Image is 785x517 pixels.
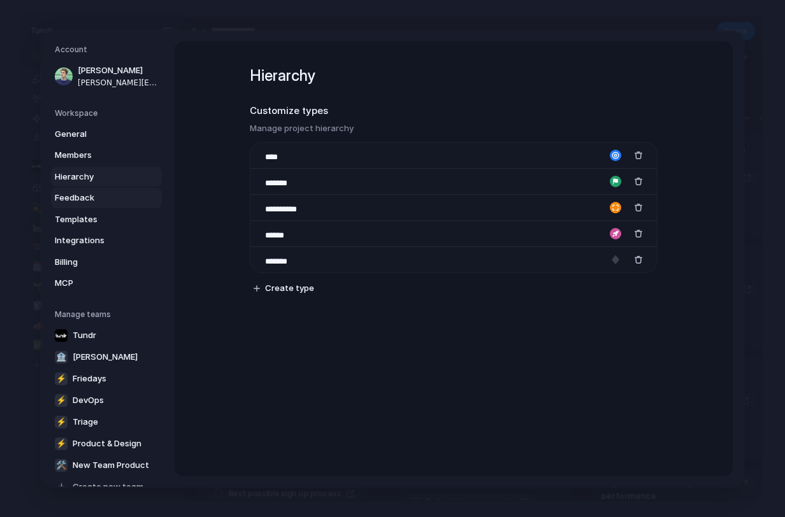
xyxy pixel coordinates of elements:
[55,277,136,290] span: MCP
[55,437,68,450] div: ⚡
[73,480,143,493] span: Create new team
[250,104,658,118] h2: Customize types
[78,76,159,88] span: [PERSON_NAME][EMAIL_ADDRESS][DOMAIN_NAME]
[55,213,136,225] span: Templates
[51,411,162,432] a: ⚡Triage
[51,390,162,410] a: ⚡DevOps
[51,209,162,229] a: Templates
[73,393,104,406] span: DevOps
[73,350,138,363] span: [PERSON_NAME]
[55,107,162,118] h5: Workspace
[51,476,162,497] a: Create new team
[51,433,162,453] a: ⚡Product & Design
[55,458,68,471] div: 🛠️
[51,368,162,388] a: ⚡Friedays
[55,234,136,247] span: Integrations
[55,127,136,140] span: General
[51,346,162,367] a: 🏦[PERSON_NAME]
[51,145,162,166] a: Members
[248,280,319,297] button: Create type
[55,415,68,428] div: ⚡
[51,273,162,294] a: MCP
[55,149,136,162] span: Members
[55,308,162,320] h5: Manage teams
[51,230,162,251] a: Integrations
[73,372,106,385] span: Friedays
[73,458,149,471] span: New Team Product
[55,255,136,268] span: Billing
[73,329,96,341] span: Tundr
[51,325,162,345] a: Tundr
[51,188,162,208] a: Feedback
[265,282,314,295] span: Create type
[55,170,136,183] span: Hierarchy
[55,192,136,204] span: Feedback
[51,60,162,92] a: [PERSON_NAME][PERSON_NAME][EMAIL_ADDRESS][DOMAIN_NAME]
[55,350,68,363] div: 🏦
[51,455,162,475] a: 🛠️New Team Product
[51,166,162,187] a: Hierarchy
[51,251,162,272] a: Billing
[55,44,162,55] h5: Account
[55,372,68,385] div: ⚡
[250,122,658,134] h3: Manage project hierarchy
[51,124,162,144] a: General
[250,64,658,87] h1: Hierarchy
[73,437,141,450] span: Product & Design
[78,64,159,77] span: [PERSON_NAME]
[73,415,98,428] span: Triage
[55,393,68,406] div: ⚡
